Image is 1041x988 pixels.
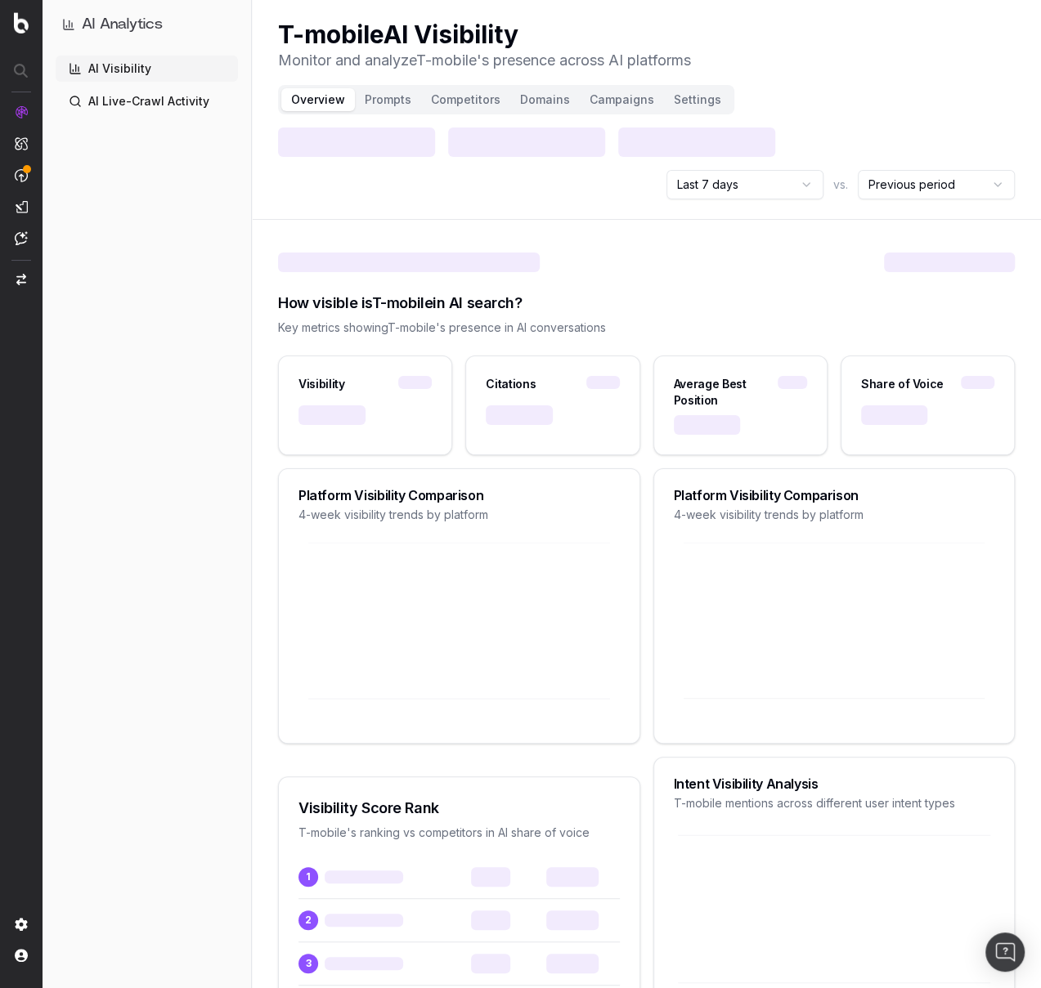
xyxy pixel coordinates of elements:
[298,867,318,887] span: 1
[298,489,620,502] div: Platform Visibility Comparison
[278,292,1015,315] div: How visible is T-mobile in AI search?
[15,200,28,213] img: Studio
[674,507,995,523] div: 4-week visibility trends by platform
[298,507,620,523] div: 4-week visibility trends by platform
[15,231,28,245] img: Assist
[56,56,238,82] a: AI Visibility
[278,20,691,49] h1: T-mobile AI Visibility
[674,489,995,502] div: Platform Visibility Comparison
[861,376,944,392] div: Share of Voice
[16,274,26,285] img: Switch project
[486,376,536,392] div: Citations
[82,13,163,36] h1: AI Analytics
[278,49,691,72] p: Monitor and analyze T-mobile 's presence across AI platforms
[833,177,848,193] span: vs.
[15,168,28,182] img: Activation
[298,797,620,820] div: Visibility Score Rank
[278,320,1015,336] div: Key metrics showing T-mobile 's presence in AI conversations
[62,13,231,36] button: AI Analytics
[985,932,1025,972] div: Open Intercom Messenger
[664,88,731,111] button: Settings
[580,88,664,111] button: Campaigns
[674,376,779,409] div: Average Best Position
[15,105,28,118] img: Analytics
[674,795,995,811] div: T-mobile mentions across different user intent types
[281,88,355,111] button: Overview
[298,825,620,841] div: T-mobile 's ranking vs competitors in AI share of voice
[674,777,995,790] div: Intent Visibility Analysis
[421,88,510,111] button: Competitors
[355,88,421,111] button: Prompts
[298,376,345,392] div: Visibility
[15,949,28,962] img: My account
[15,918,28,931] img: Setting
[298,954,318,973] span: 3
[14,12,29,34] img: Botify logo
[56,88,238,114] a: AI Live-Crawl Activity
[298,910,318,930] span: 2
[15,136,28,150] img: Intelligence
[510,88,580,111] button: Domains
